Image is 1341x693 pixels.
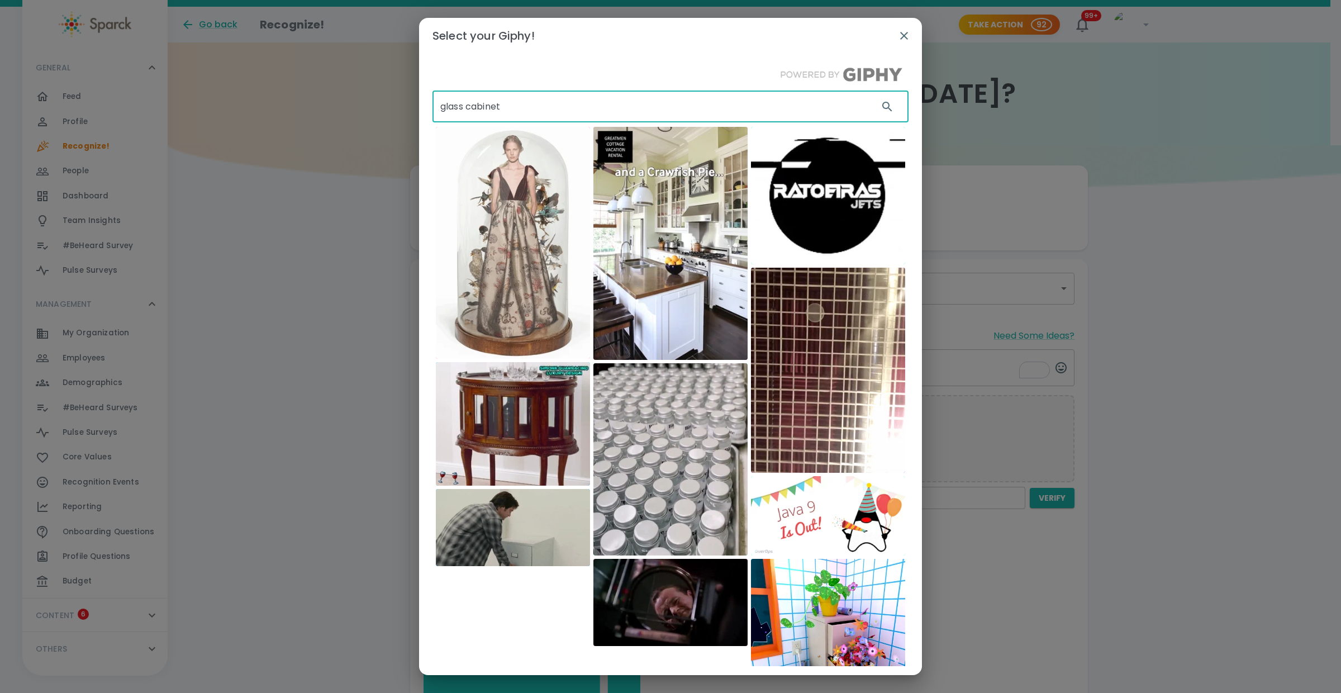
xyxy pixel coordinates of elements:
[436,489,590,566] img: files filing cabinet GIF
[774,67,909,82] img: Powered by GIPHY
[436,362,590,486] img: simone_guarracino GIF
[751,268,905,473] img: framebeta GIF by GIPHY Frame
[419,18,922,54] h2: Select your Giphy!
[432,91,869,122] input: What do you want to search?
[751,127,905,264] img: ratoeirasjets GIF
[593,559,748,646] img: Bill Murray Movie GIF by filmeditor
[436,127,590,359] img: haute couture art GIF by fashgif
[593,127,748,360] img: New Orleans Kitchen GIF by Greatmen Cottage Vacation Rental Home
[751,476,905,556] img: GIF by OverOps
[593,363,748,556] img: Zero Waste Hand Sanitizer GIF by Bite Toothpaste Bits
